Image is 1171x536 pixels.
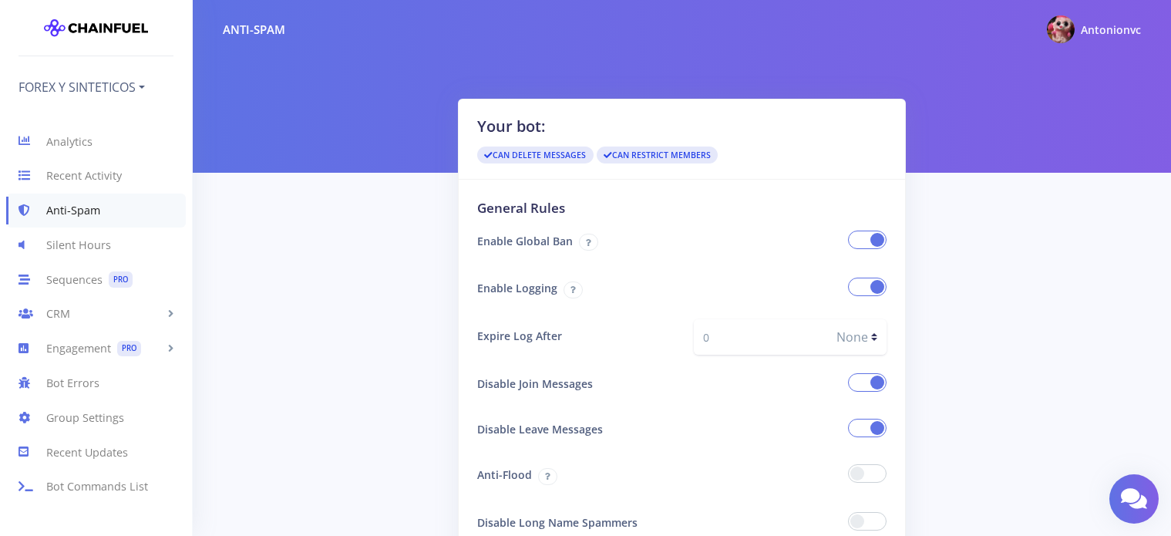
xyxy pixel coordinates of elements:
span: Can Delete Messages [477,147,593,163]
img: chainfuel-logo [44,12,148,43]
input: eg 15, 30, 60 [694,319,828,355]
label: Disable Join Messages [466,367,681,400]
img: @Antonionvcx Photo [1047,15,1075,43]
span: PRO [109,271,133,288]
div: Anti-Spam [223,21,285,39]
label: Enable Logging [466,271,681,307]
span: PRO [117,341,141,357]
label: Disable Leave Messages [466,413,681,446]
label: Expire Log After [466,319,681,355]
h3: General Rules [477,198,887,218]
a: @Antonionvcx Photo Antonionvc [1035,12,1141,46]
label: Enable Global Ban [466,224,681,260]
span: Antonionvc [1081,22,1141,37]
span: Can Restrict Members [597,147,718,163]
a: Anti-Spam [6,194,186,228]
label: Anti-Flood [466,458,681,494]
a: FOREX Y SINTETICOS [19,75,145,99]
h2: Your bot: [477,115,887,138]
